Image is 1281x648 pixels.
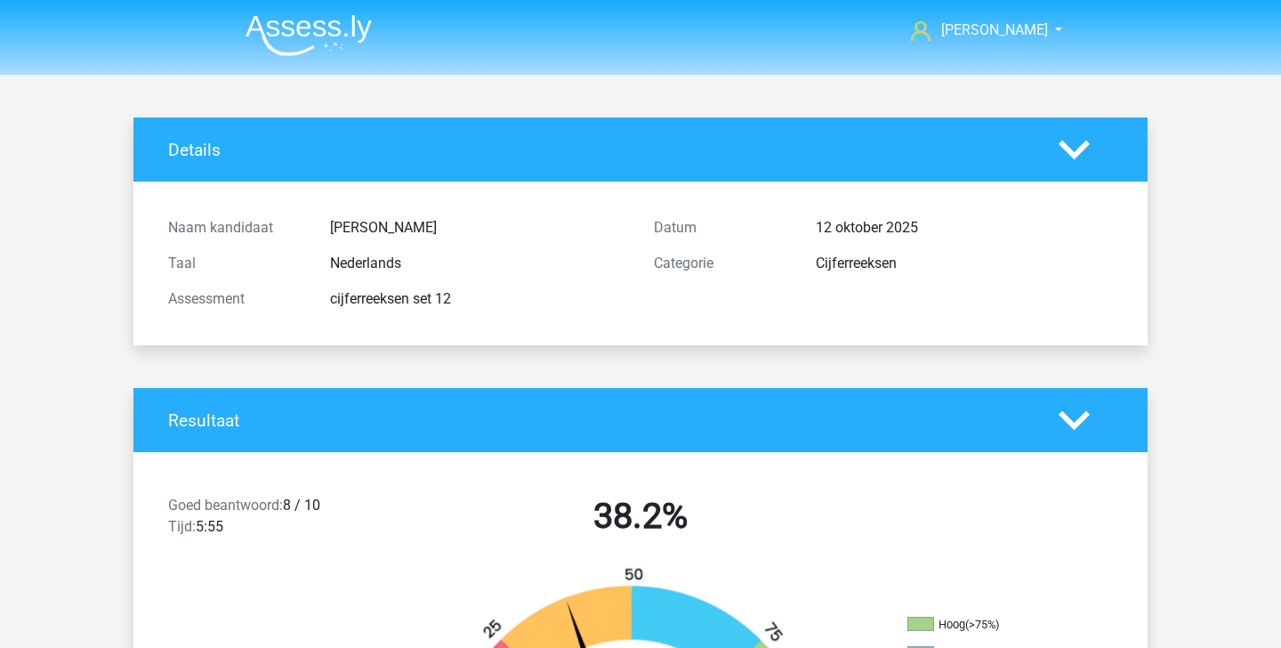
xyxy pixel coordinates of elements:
div: [PERSON_NAME] [317,217,640,239]
span: Tijd: [168,518,196,535]
div: (>75%) [965,618,999,631]
div: Datum [640,217,802,239]
h2: 38.2% [411,495,870,538]
li: Hoog [907,617,1085,633]
div: Categorie [640,253,802,274]
div: Nederlands [317,253,640,274]
div: Taal [155,253,317,274]
div: Naam kandidaat [155,217,317,239]
div: 8 / 10 5:55 [155,495,398,545]
div: Cijferreeksen [802,253,1126,274]
a: [PERSON_NAME] [904,20,1050,41]
div: 12 oktober 2025 [802,217,1126,239]
div: cijferreeksen set 12 [317,288,640,310]
div: Assessment [155,288,317,310]
h4: Resultaat [168,410,1032,431]
span: [PERSON_NAME] [941,21,1048,38]
img: Assessly [246,14,372,56]
span: Goed beantwoord: [168,497,283,514]
h4: Details [168,140,1032,160]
